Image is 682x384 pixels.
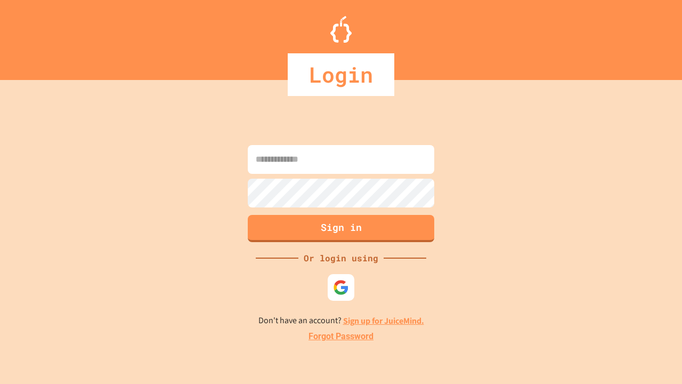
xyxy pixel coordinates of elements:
[333,279,349,295] img: google-icon.svg
[308,330,374,343] a: Forgot Password
[258,314,424,327] p: Don't have an account?
[343,315,424,326] a: Sign up for JuiceMind.
[288,53,394,96] div: Login
[248,215,434,242] button: Sign in
[298,252,384,265] div: Or login using
[330,16,352,43] img: Logo.svg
